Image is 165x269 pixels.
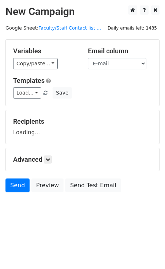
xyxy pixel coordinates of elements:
[13,118,152,126] h5: Recipients
[105,24,160,32] span: Daily emails left: 1485
[5,5,160,18] h2: New Campaign
[13,77,45,84] a: Templates
[13,87,41,99] a: Load...
[5,178,30,192] a: Send
[13,155,152,164] h5: Advanced
[13,58,58,69] a: Copy/paste...
[5,25,101,31] small: Google Sheet:
[65,178,121,192] a: Send Test Email
[38,25,101,31] a: Faculty/Staff Contact list ...
[13,47,77,55] h5: Variables
[31,178,64,192] a: Preview
[13,118,152,137] div: Loading...
[105,25,160,31] a: Daily emails left: 1485
[53,87,72,99] button: Save
[88,47,152,55] h5: Email column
